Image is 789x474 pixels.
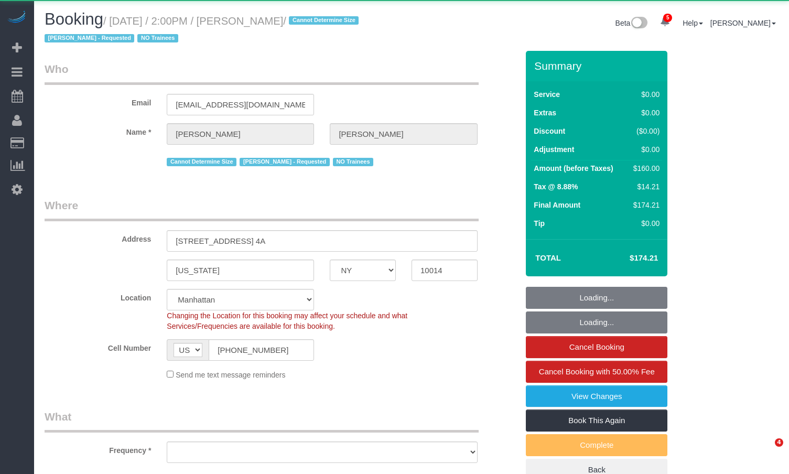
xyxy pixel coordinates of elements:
div: $0.00 [629,218,660,229]
input: Last Name [330,123,477,145]
a: View Changes [526,385,667,407]
label: Discount [534,126,565,136]
div: $14.21 [629,181,660,192]
span: 5 [663,14,672,22]
span: NO Trainees [137,34,178,42]
div: $160.00 [629,163,660,174]
a: 5 [655,10,675,34]
input: Zip Code [412,260,478,281]
div: ($0.00) [629,126,660,136]
label: Email [37,94,159,108]
legend: What [45,409,479,433]
a: Cancel Booking with 50.00% Fee [526,361,667,383]
span: Send me text message reminders [176,371,285,379]
a: Help [683,19,703,27]
div: $174.21 [629,200,660,210]
label: Address [37,230,159,244]
span: NO Trainees [333,158,373,166]
label: Tax @ 8.88% [534,181,578,192]
label: Final Amount [534,200,580,210]
strong: Total [535,253,561,262]
label: Tip [534,218,545,229]
a: [PERSON_NAME] [710,19,776,27]
legend: Where [45,198,479,221]
label: Cell Number [37,339,159,353]
div: $0.00 [629,107,660,118]
h3: Summary [534,60,662,72]
label: Name * [37,123,159,137]
label: Amount (before Taxes) [534,163,613,174]
img: New interface [630,17,647,30]
span: Cannot Determine Size [289,16,359,25]
span: Cancel Booking with 50.00% Fee [539,367,655,376]
legend: Who [45,61,479,85]
input: Cell Number [209,339,314,361]
label: Adjustment [534,144,574,155]
iframe: Intercom live chat [753,438,779,464]
a: Book This Again [526,410,667,432]
small: / [DATE] / 2:00PM / [PERSON_NAME] [45,15,362,45]
span: Booking [45,10,103,28]
a: Cancel Booking [526,336,667,358]
span: Cannot Determine Size [167,158,236,166]
a: Beta [615,19,648,27]
input: First Name [167,123,314,145]
div: $0.00 [629,89,660,100]
span: [PERSON_NAME] - Requested [45,34,134,42]
h4: $174.21 [598,254,658,263]
input: City [167,260,314,281]
label: Frequency * [37,441,159,456]
label: Location [37,289,159,303]
span: Changing the Location for this booking may affect your schedule and what Services/Frequencies are... [167,311,407,330]
img: Automaid Logo [6,10,27,25]
label: Extras [534,107,556,118]
label: Service [534,89,560,100]
span: [PERSON_NAME] - Requested [240,158,329,166]
div: $0.00 [629,144,660,155]
span: 4 [775,438,783,447]
input: Email [167,94,314,115]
